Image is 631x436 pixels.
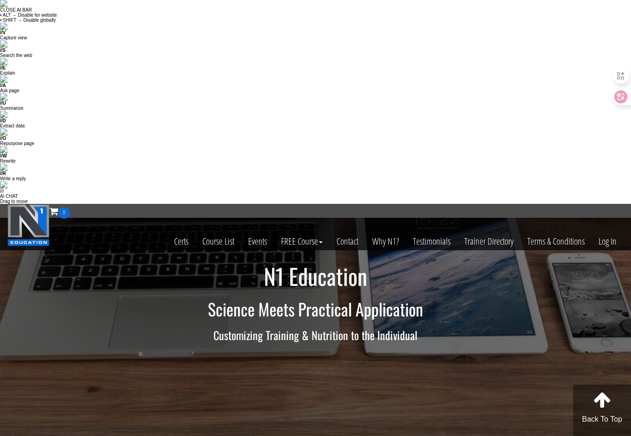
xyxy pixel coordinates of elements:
[45,264,587,289] h1: N1 Education
[58,207,70,219] span: 0
[520,219,592,264] a: Terms & Conditions
[274,219,330,264] a: FREE Course
[195,219,241,264] a: Course List
[330,219,365,264] a: Contact
[406,219,457,264] a: Testimonials
[50,205,70,217] a: 0
[167,219,195,264] a: Certs
[7,204,50,246] img: n1-education
[241,219,274,264] a: Events
[592,219,624,264] a: Log In
[45,329,587,341] h3: Customizing Training & Nutrition to the Individual
[457,219,520,264] a: Trainer Directory
[45,300,587,318] h2: Science Meets Practical Application
[365,219,406,264] a: Why N1?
